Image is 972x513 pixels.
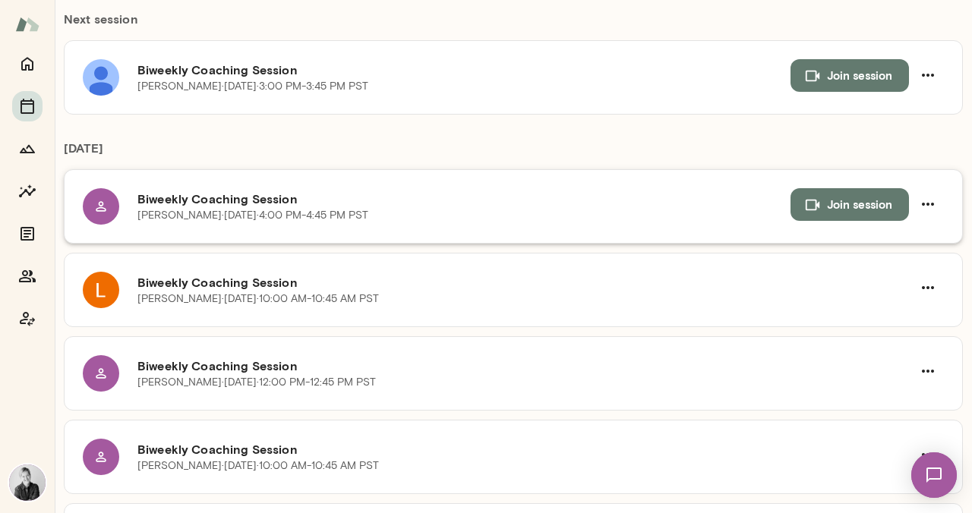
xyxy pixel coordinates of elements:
[137,208,368,223] p: [PERSON_NAME] · [DATE] · 4:00 PM-4:45 PM PST
[137,190,791,208] h6: Biweekly Coaching Session
[137,375,376,390] p: [PERSON_NAME] · [DATE] · 12:00 PM-12:45 PM PST
[12,219,43,249] button: Documents
[137,61,791,79] h6: Biweekly Coaching Session
[137,440,912,458] h6: Biweekly Coaching Session
[12,91,43,121] button: Sessions
[9,464,46,501] img: Tré Wright
[12,134,43,164] button: Growth Plan
[15,10,39,39] img: Mento
[64,139,963,169] h6: [DATE]
[12,176,43,206] button: Insights
[12,261,43,291] button: Members
[12,304,43,334] button: Coach app
[12,49,43,79] button: Home
[791,59,909,91] button: Join session
[791,188,909,220] button: Join session
[137,458,379,474] p: [PERSON_NAME] · [DATE] · 10:00 AM-10:45 AM PST
[137,291,379,307] p: [PERSON_NAME] · [DATE] · 10:00 AM-10:45 AM PST
[137,79,368,94] p: [PERSON_NAME] · [DATE] · 3:00 PM-3:45 PM PST
[137,273,912,291] h6: Biweekly Coaching Session
[137,357,912,375] h6: Biweekly Coaching Session
[64,10,963,40] h6: Next session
